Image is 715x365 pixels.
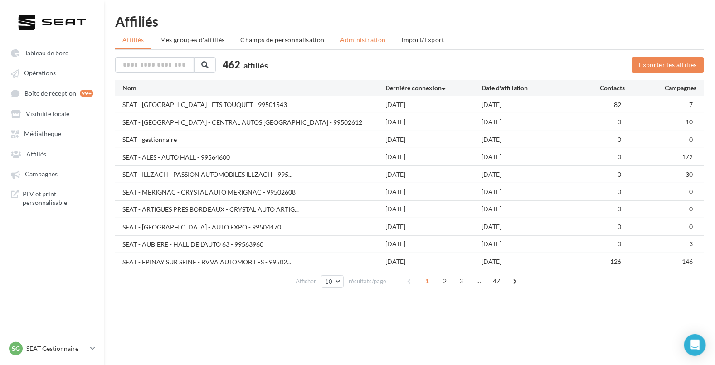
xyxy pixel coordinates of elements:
[23,190,93,207] span: PLV et print personnalisable
[24,69,56,77] span: Opérations
[482,135,577,144] div: [DATE]
[122,83,386,92] div: Nom
[482,204,577,214] div: [DATE]
[386,170,482,179] div: [DATE]
[682,258,693,265] span: 146
[618,223,622,230] span: 0
[340,36,386,44] span: Administration
[577,83,625,92] div: Contacts
[122,118,362,127] div: SEAT - [GEOGRAPHIC_DATA] - CENTRAL AUTOS [GEOGRAPHIC_DATA] - 99502612
[386,222,482,231] div: [DATE]
[122,258,291,267] span: SEAT - EPINAY SUR SEINE - BVVA AUTOMOBILES - 99502...
[122,188,296,197] div: SEAT - MERIGNAC - CRYSTAL AUTO MERIGNAC - 99502608
[386,204,482,214] div: [DATE]
[632,57,704,73] button: Exporter les affiliés
[618,205,622,213] span: 0
[482,83,577,92] div: Date d'affiliation
[7,340,97,357] a: SG SEAT Gestionnaire
[386,152,482,161] div: [DATE]
[5,186,99,211] a: PLV et print personnalisable
[386,239,482,248] div: [DATE]
[122,153,230,162] div: SEAT - ALES - AUTO HALL - 99564600
[243,60,268,70] span: affiliés
[349,277,386,286] span: résultats/page
[386,117,482,127] div: [DATE]
[223,58,240,72] span: 462
[614,101,622,108] span: 82
[482,239,577,248] div: [DATE]
[5,64,99,81] a: Opérations
[80,90,93,97] div: 99+
[5,125,99,141] a: Médiathèque
[122,223,281,232] div: SEAT - [GEOGRAPHIC_DATA] - AUTO EXPO - 99504470
[625,83,697,92] div: Campagnes
[618,118,622,126] span: 0
[115,15,704,28] div: Affiliés
[690,188,693,195] span: 0
[122,135,177,144] div: SEAT - gestionnaire
[12,344,20,353] span: SG
[454,274,468,288] span: 3
[24,49,69,57] span: Tableau de bord
[296,277,316,286] span: Afficher
[618,188,622,195] span: 0
[5,165,99,182] a: Campagnes
[682,153,693,161] span: 172
[690,223,693,230] span: 0
[26,110,69,117] span: Visibilité locale
[5,44,99,61] a: Tableau de bord
[241,36,325,44] span: Champs de personnalisation
[25,170,58,178] span: Campagnes
[321,275,344,288] button: 10
[482,187,577,196] div: [DATE]
[690,101,693,108] span: 7
[618,240,622,248] span: 0
[482,117,577,127] div: [DATE]
[122,170,292,179] span: SEAT - ILLZACH - PASSION AUTOMOBILES ILLZACH - 995...
[482,100,577,109] div: [DATE]
[386,135,482,144] div: [DATE]
[482,152,577,161] div: [DATE]
[618,136,622,143] span: 0
[690,136,693,143] span: 0
[684,334,706,356] div: Open Intercom Messenger
[686,170,693,178] span: 30
[686,118,693,126] span: 10
[438,274,452,288] span: 2
[122,240,263,249] div: SEAT - AUBIERE - HALL DE L'AUTO 63 - 99563960
[618,170,622,178] span: 0
[160,36,225,44] span: Mes groupes d'affiliés
[386,100,482,109] div: [DATE]
[325,278,333,285] span: 10
[690,240,693,248] span: 3
[5,85,99,102] a: Boîte de réception 99+
[122,205,299,214] span: SEAT - ARTIGUES PRES BORDEAUX - CRYSTAL AUTO ARTIG...
[618,153,622,161] span: 0
[472,274,486,288] span: ...
[690,205,693,213] span: 0
[386,187,482,196] div: [DATE]
[26,344,87,353] p: SEAT Gestionnaire
[5,105,99,122] a: Visibilité locale
[122,100,287,109] div: SEAT - [GEOGRAPHIC_DATA] - ETS TOUQUET - 99501543
[386,257,482,266] div: [DATE]
[482,222,577,231] div: [DATE]
[24,130,61,138] span: Médiathèque
[26,150,46,158] span: Affiliés
[489,274,504,288] span: 47
[402,36,445,44] span: Import/Export
[611,258,622,265] span: 126
[386,83,482,92] div: Dernière connexion
[482,170,577,179] div: [DATE]
[420,274,434,288] span: 1
[24,89,76,97] span: Boîte de réception
[5,146,99,162] a: Affiliés
[482,257,577,266] div: [DATE]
